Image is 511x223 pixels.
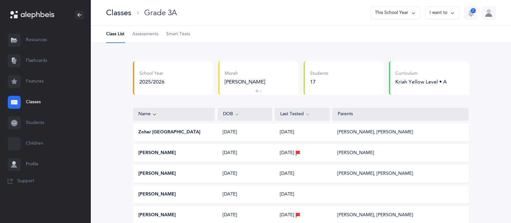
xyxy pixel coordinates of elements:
div: [PERSON_NAME], [PERSON_NAME] [337,129,413,136]
div: [PERSON_NAME] [337,150,374,156]
div: 2 [471,8,476,13]
div: School Year [139,71,165,77]
div: [PERSON_NAME], [PERSON_NAME] [337,212,413,218]
div: Students [310,71,328,77]
button: 2 [260,90,262,92]
button: Zohar [GEOGRAPHIC_DATA] [138,129,200,136]
span: [DATE] [280,191,294,198]
div: Grade 3A [144,7,177,18]
div: Kriah Yellow Level • A [395,78,447,85]
span: [DATE] [280,129,294,136]
div: Curriculum [395,71,447,77]
div: Classes [106,7,131,18]
div: [DATE] [218,212,272,218]
div: [DATE] [218,191,272,198]
button: I want to [425,6,459,19]
button: [PERSON_NAME] [138,171,176,177]
div: [PERSON_NAME] [225,78,293,85]
span: [DATE] [280,212,294,218]
div: 2025/2026 [139,78,165,85]
span: Support [17,178,34,184]
button: 2 [464,6,477,19]
div: [DATE] [218,171,272,177]
div: Name [138,111,209,118]
div: Morah [225,71,293,77]
span: Smart Tests [166,31,190,38]
div: Last Tested [280,111,324,118]
button: 1 [256,90,258,92]
div: [PERSON_NAME], [PERSON_NAME] [337,171,413,177]
span: [DATE] [280,171,294,177]
div: [DATE] [218,129,272,136]
span: [DATE] [280,150,294,156]
button: [PERSON_NAME] [138,191,176,198]
span: Assessments [132,31,158,38]
div: Parents [338,111,463,117]
button: [PERSON_NAME] [138,150,176,156]
button: [PERSON_NAME] [138,212,176,218]
button: This School Year [371,6,420,19]
div: [DATE] [218,150,272,156]
div: DOB [223,111,267,118]
div: 17 [310,78,328,85]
